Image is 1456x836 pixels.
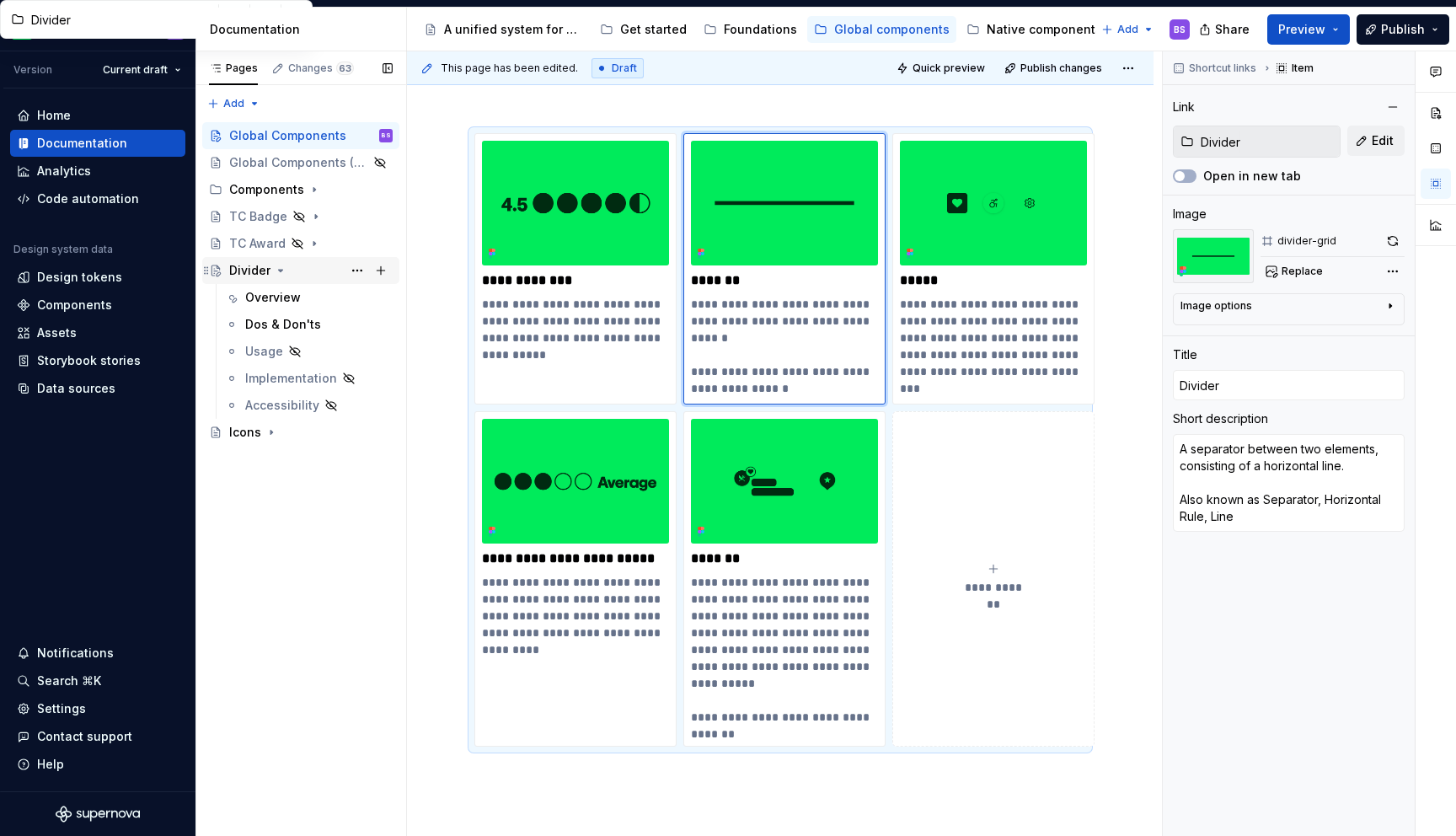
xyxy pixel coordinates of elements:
span: Current draft [103,63,168,77]
div: Short description [1173,410,1268,427]
button: Edit [1347,126,1405,156]
button: Notifications [10,640,185,667]
a: TC Badge [202,203,399,230]
span: Preview [1278,21,1325,38]
a: Storybook stories [10,347,185,374]
div: Documentation [210,21,399,38]
a: Icons [202,419,399,446]
button: Replace [1261,260,1330,283]
a: Home [10,102,185,129]
textarea: A separator between two elements, consisting of a horizontal line. Also known as Separator, Horiz... [1173,434,1405,532]
a: Design tokens [10,264,185,291]
span: Quick preview [913,62,985,75]
a: Dos & Don'ts [218,311,399,338]
button: Publish [1357,14,1449,45]
div: BS [382,127,391,144]
div: TC Badge [229,208,287,225]
button: Add [1096,18,1159,41]
a: Divider [202,257,399,284]
span: Publish changes [1020,62,1102,75]
div: Usage [245,343,283,360]
div: Foundations [724,21,797,38]
img: 000ef115-3265-4c18-9d3d-18af5b8a012c.png [1173,229,1254,283]
svg: Supernova Logo [56,806,140,823]
span: Replace [1282,265,1323,278]
button: Current draft [95,58,189,82]
div: Notifications [37,645,114,662]
div: Accessibility [245,397,319,414]
div: Components [202,176,399,203]
span: 63 [336,62,354,75]
span: Publish [1381,21,1425,38]
button: Help [10,751,185,778]
div: Analytics [37,163,91,180]
img: e7f8e5fd-408e-4f2c-9401-a4d5d7afb3c3.png [482,419,669,544]
div: Page tree [417,13,1093,46]
a: Overview [218,284,399,311]
a: TC Award [202,230,399,257]
div: TC Award [229,235,286,252]
div: Code automation [37,190,139,207]
div: Overview [245,289,301,306]
div: Data sources [37,380,115,397]
button: Share [1191,14,1261,45]
div: Search ⌘K [37,673,101,689]
div: divider-grid [1277,234,1336,248]
img: 63479749-0a9a-4214-a08e-25bd44b66dcf.png [691,419,878,544]
div: Icons [229,424,261,441]
button: Image options [1180,299,1397,319]
a: Implementation [218,365,399,392]
a: Analytics [10,158,185,185]
div: Help [37,756,64,773]
div: Components [229,181,304,198]
button: Add [202,92,265,115]
label: Open in new tab [1203,168,1301,185]
div: Home [37,107,71,124]
a: Components [10,292,185,319]
a: A unified system for every journey. [417,16,590,43]
span: Edit [1372,132,1394,149]
a: Get started [593,16,693,43]
a: Foundations [697,16,804,43]
button: Publish changes [999,56,1110,80]
a: Global Components (Reference) [202,149,399,176]
div: Version [13,63,52,77]
span: Add [1117,23,1138,36]
div: A unified system for every journey. [444,21,583,38]
input: Add title [1173,370,1405,400]
div: BS [1174,23,1186,36]
button: Contact support [10,723,185,750]
button: Search ⌘K [10,667,185,694]
button: Quick preview [891,56,993,80]
div: Page tree [202,122,399,446]
div: Contact support [37,728,132,745]
img: 000ef115-3265-4c18-9d3d-18af5b8a012c.png [691,141,878,265]
a: Usage [218,338,399,365]
div: Pages [209,62,258,75]
div: Get started [620,21,687,38]
span: This page has been edited. [441,62,578,75]
div: Settings [37,700,86,717]
div: Global components [834,21,950,38]
div: Components [37,297,112,313]
a: Documentation [10,130,185,157]
div: Global Components (Reference) [229,154,368,171]
div: Native components [987,21,1102,38]
div: Changes [288,62,354,75]
div: Documentation [37,135,127,152]
div: Global Components [229,127,346,144]
div: Link [1173,99,1195,115]
a: Settings [10,695,185,722]
div: Design tokens [37,269,122,286]
span: Add [223,97,244,110]
div: Title [1173,346,1197,363]
a: Accessibility [218,392,399,419]
a: Assets [10,319,185,346]
span: Shortcut links [1189,62,1256,75]
span: Draft [612,62,637,75]
img: aed49d03-86b6-42f2-ae53-b0482c1f0f3f.png [900,141,1087,265]
button: Preview [1267,14,1350,45]
a: Global ComponentsBS [202,122,399,149]
div: Design system data [13,243,113,256]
